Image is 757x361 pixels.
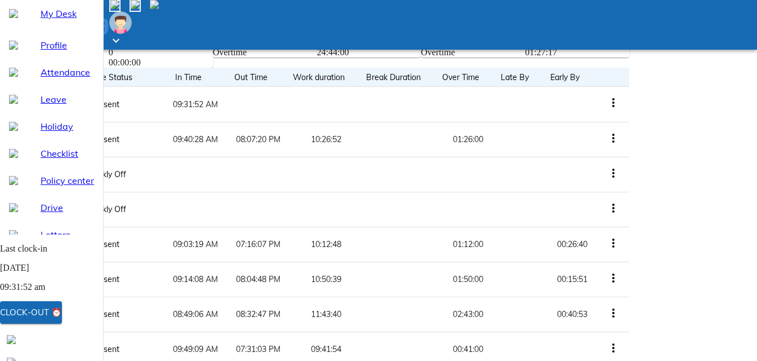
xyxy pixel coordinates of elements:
td: 02:43:00 [439,297,497,332]
div: 24:44:00 [317,47,421,58]
td: Present [47,87,164,122]
td: 08:07:20 PM [227,122,290,157]
td: 01:26:00 [439,122,497,157]
span: Work duration [293,71,359,84]
td: 00:15:51 [547,262,598,297]
span: Early By [550,71,594,84]
td: 00:26:40 [547,227,598,262]
td: 10:12:48 [290,227,363,262]
span: Late By [501,71,544,84]
div: 01:27:17 [525,47,629,58]
td: Present [47,297,164,332]
td: 08:04:48 PM [227,262,290,297]
span: Work duration [293,71,345,84]
span: Over Time [442,71,494,84]
td: 10:50:39 [290,262,363,297]
span: Out Time [234,71,268,84]
td: 11:43:40 [290,297,363,332]
td: Weekly Off [47,157,164,192]
td: 09:40:28 AM [164,122,227,157]
span: In Time [175,71,202,84]
td: 00:40:53 [547,297,598,332]
td: 08:32:47 PM [227,297,290,332]
div: Overtime [213,47,317,58]
span: Early By [550,71,580,84]
span: Out Time [234,71,282,84]
div: 00:00:00 [109,58,213,68]
td: 09:31:52 AM [164,87,227,122]
span: Late By [501,71,529,84]
td: 10:26:52 [290,122,363,157]
td: 08:49:06 AM [164,297,227,332]
td: 07:16:07 PM [227,227,290,262]
div: 0 [109,47,213,58]
div: Overtime [421,47,525,58]
td: 01:50:00 [439,262,497,297]
img: Employee [109,11,132,34]
td: 09:03:19 AM [164,227,227,262]
td: Present [47,262,164,297]
span: Break Duration [366,71,435,84]
span: In Time [175,71,216,84]
td: Present [47,227,164,262]
td: Present [47,122,164,157]
td: 09:14:08 AM [164,262,227,297]
td: 01:12:00 [439,227,497,262]
span: Break Duration [366,71,421,84]
td: Weekly Off [47,192,164,227]
span: Attendance Status [64,71,147,84]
